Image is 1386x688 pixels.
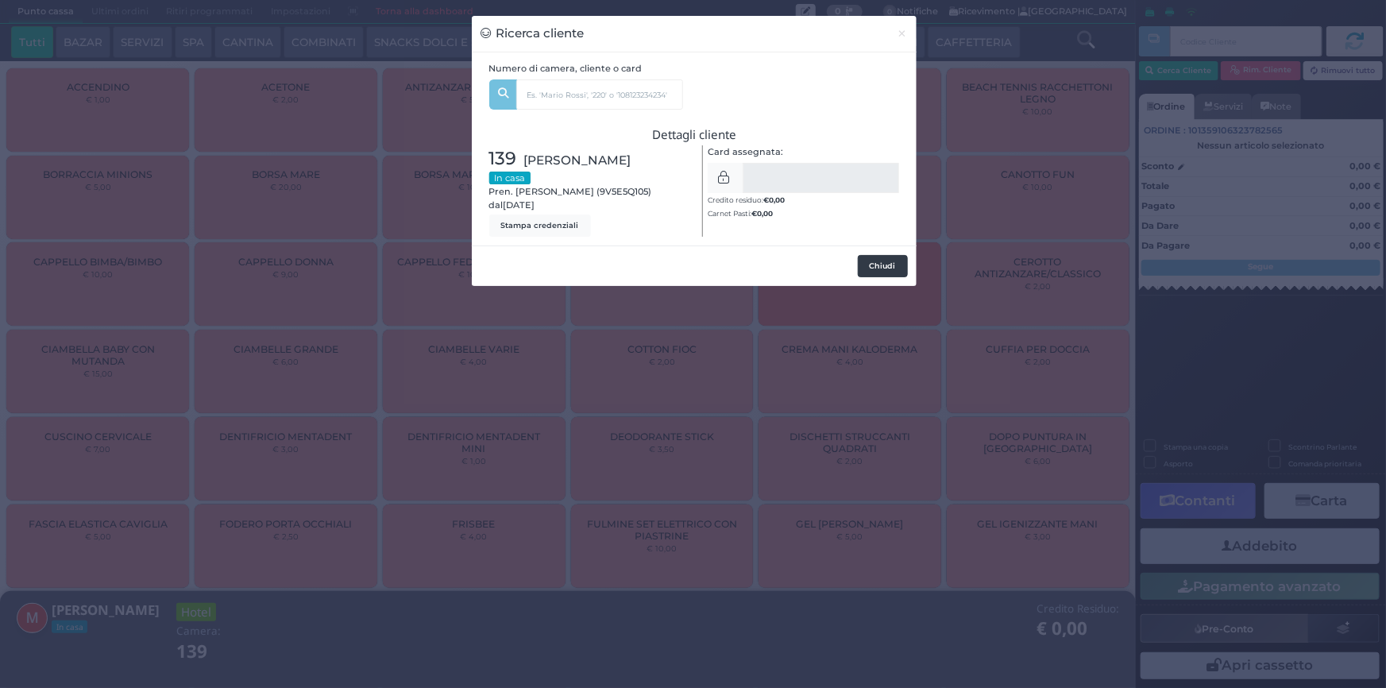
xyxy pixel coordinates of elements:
[489,62,643,75] label: Numero di camera, cliente o card
[751,209,773,218] b: €
[898,25,908,42] span: ×
[516,79,683,110] input: Es. 'Mario Rossi', '220' o '108123234234'
[708,209,773,218] small: Carnet Pasti:
[481,25,585,43] h3: Ricerca cliente
[763,195,785,204] b: €
[524,151,631,169] span: [PERSON_NAME]
[708,195,785,204] small: Credito residuo:
[489,215,591,237] button: Stampa credenziali
[889,16,917,52] button: Chiudi
[858,255,908,277] button: Chiudi
[708,145,783,159] label: Card assegnata:
[489,128,900,141] h3: Dettagli cliente
[504,199,535,212] span: [DATE]
[757,208,773,218] span: 0,00
[481,145,694,237] div: Pren. [PERSON_NAME] (9V5E5Q105) dal
[489,172,531,184] small: In casa
[489,145,517,172] span: 139
[769,195,785,205] span: 0,00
